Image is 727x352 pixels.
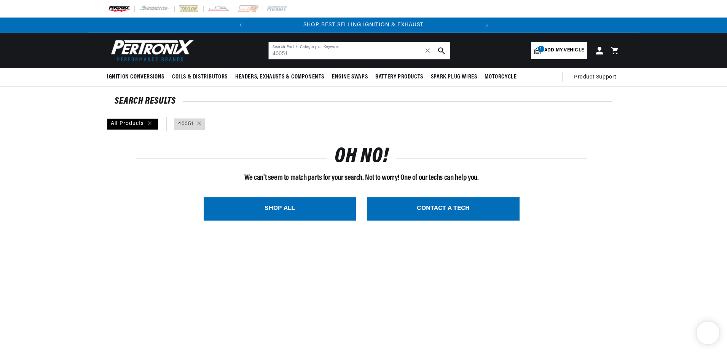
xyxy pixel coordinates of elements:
[433,42,450,59] button: search button
[481,68,520,86] summary: Motorcycle
[235,73,324,81] span: Headers, Exhausts & Components
[248,21,479,29] div: Announcement
[485,73,517,81] span: Motorcycle
[115,98,612,105] div: SEARCH RESULTS
[168,68,231,86] summary: Coils & Distributors
[136,172,587,184] p: We can't seem to match parts for your search. Not to worry! One of our techs can help you.
[375,73,423,81] span: Battery Products
[332,73,368,81] span: Engine Swaps
[178,120,193,128] a: 40051
[88,18,639,33] slideshow-component: Translation missing: en.sections.announcements.announcement_bar
[107,68,168,86] summary: Ignition Conversions
[538,46,544,52] span: 1
[371,68,427,86] summary: Battery Products
[574,68,620,86] summary: Product Support
[531,42,587,59] a: 1Add my vehicle
[479,18,494,33] button: Translation missing: en.sections.announcements.next_announcement
[172,73,228,81] span: Coils & Distributors
[269,42,450,59] input: Search Part #, Category or Keyword
[431,73,477,81] span: Spark Plug Wires
[335,148,389,166] h1: OH NO!
[233,18,248,33] button: Translation missing: en.sections.announcements.previous_announcement
[427,68,481,86] summary: Spark Plug Wires
[248,21,479,29] div: 1 of 2
[231,68,328,86] summary: Headers, Exhausts & Components
[328,68,371,86] summary: Engine Swaps
[303,22,424,28] a: SHOP BEST SELLING IGNITION & EXHAUST
[204,197,356,221] a: SHOP ALL
[107,73,164,81] span: Ignition Conversions
[574,73,616,82] span: Product Support
[544,47,584,54] span: Add my vehicle
[107,37,195,64] img: Pertronix
[367,197,520,221] a: CONTACT A TECH
[107,118,158,130] div: All Products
